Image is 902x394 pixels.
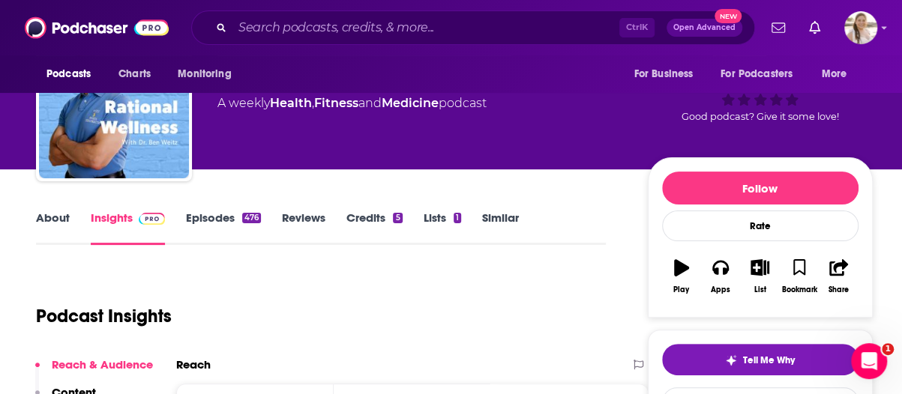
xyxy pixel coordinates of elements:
button: Show profile menu [844,11,877,44]
iframe: Intercom live chat [851,343,887,379]
span: Logged in as acquavie [844,11,877,44]
span: New [715,9,742,23]
button: List [740,249,779,303]
span: For Podcasters [721,64,793,85]
button: Reach & Audience [35,357,153,385]
button: Open AdvancedNew [667,19,742,37]
a: Show notifications dropdown [766,15,791,40]
a: InsightsPodchaser Pro [91,210,165,245]
button: open menu [711,60,814,88]
span: Ctrl K [619,18,655,37]
span: Monitoring [178,64,231,85]
button: open menu [811,60,866,88]
div: Bookmark [781,285,817,294]
div: Rate [662,210,859,241]
a: Show notifications dropdown [803,15,826,40]
span: More [822,64,847,85]
button: Share [819,249,858,303]
p: Reach & Audience [52,357,153,372]
a: About [36,210,70,245]
a: Health [270,96,312,110]
button: Apps [701,249,740,303]
button: tell me why sparkleTell Me Why [662,344,859,375]
span: 1 [882,343,894,355]
a: Fitness [314,96,358,110]
img: Rational Wellness Podcast [39,28,189,178]
button: open menu [623,60,712,88]
h2: Reach [176,357,211,372]
img: tell me why sparkle [725,354,737,366]
a: Episodes476 [186,210,261,245]
div: 476 [242,213,261,223]
a: Charts [109,60,160,88]
span: and [358,96,382,110]
span: Open Advanced [673,24,736,31]
span: Good podcast? Give it some love! [682,111,839,122]
span: Podcasts [46,64,91,85]
span: For Business [634,64,693,85]
div: A weekly podcast [217,94,487,112]
a: Similar [482,210,519,245]
a: Reviews [282,210,325,245]
div: List [754,285,766,294]
div: Play [673,285,689,294]
img: Podchaser Pro [139,213,165,225]
a: Medicine [382,96,439,110]
div: Share [829,285,849,294]
button: open menu [36,60,110,88]
button: Bookmark [780,249,819,303]
img: User Profile [844,11,877,44]
h1: Podcast Insights [36,305,172,327]
div: 1 [454,213,461,223]
div: Search podcasts, credits, & more... [191,10,755,45]
span: Tell Me Why [743,354,795,366]
span: , [312,96,314,110]
a: Credits5 [346,210,402,245]
button: Play [662,249,701,303]
a: Lists1 [424,210,461,245]
input: Search podcasts, credits, & more... [232,16,619,40]
div: Apps [711,285,730,294]
img: Podchaser - Follow, Share and Rate Podcasts [25,13,169,42]
span: Charts [118,64,151,85]
button: Follow [662,172,859,204]
button: open menu [167,60,250,88]
div: 5 [393,213,402,223]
